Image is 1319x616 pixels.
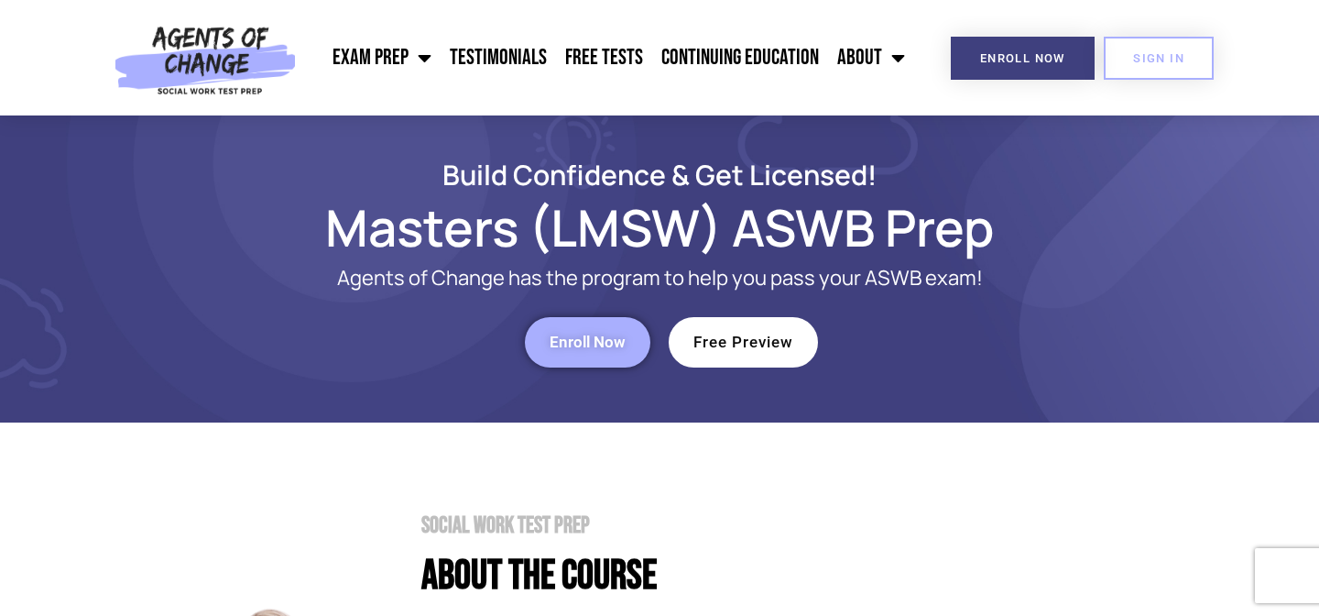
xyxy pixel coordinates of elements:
a: Enroll Now [525,317,650,368]
a: Free Preview [669,317,818,368]
span: Enroll Now [980,52,1065,64]
h2: Social Work Test Prep [421,514,1182,537]
a: Exam Prep [323,35,441,81]
a: Testimonials [441,35,556,81]
h1: Masters (LMSW) ASWB Prep [137,206,1182,248]
span: Enroll Now [550,335,626,350]
span: SIGN IN [1133,52,1184,64]
h4: About the Course [421,555,1182,597]
span: Free Preview [693,335,793,350]
a: Free Tests [556,35,652,81]
a: About [828,35,914,81]
nav: Menu [305,35,915,81]
p: Agents of Change has the program to help you pass your ASWB exam! [211,267,1108,290]
a: Continuing Education [652,35,828,81]
h2: Build Confidence & Get Licensed! [137,161,1182,188]
a: SIGN IN [1104,37,1214,80]
a: Enroll Now [951,37,1095,80]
